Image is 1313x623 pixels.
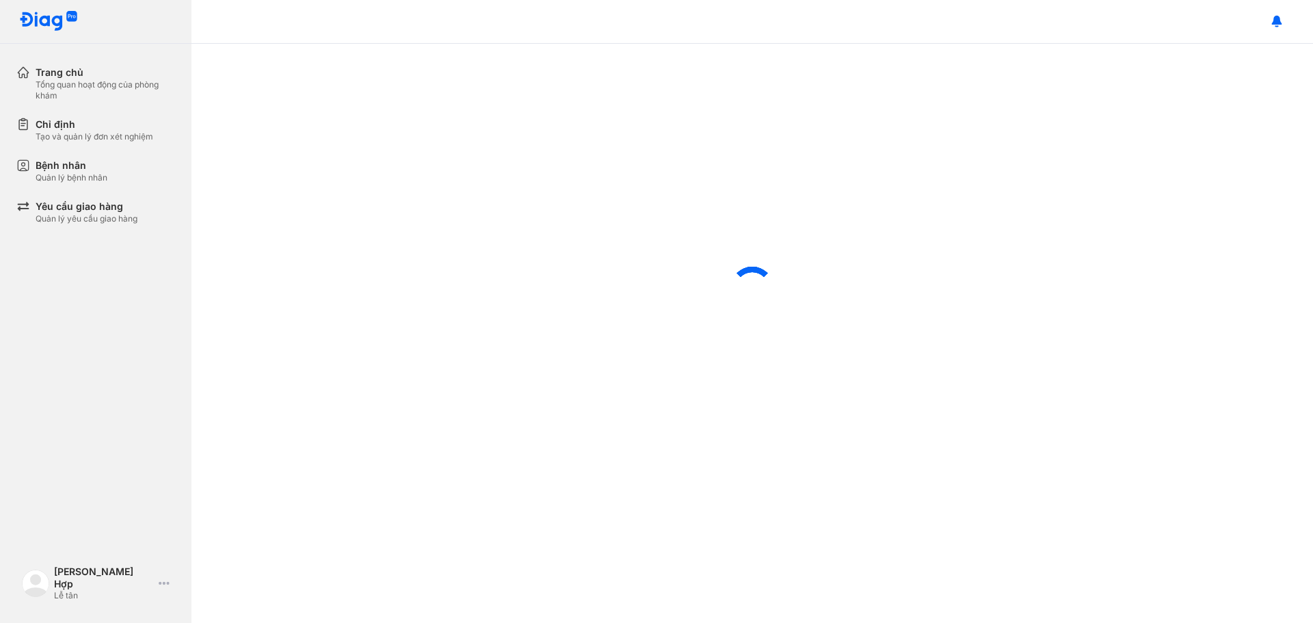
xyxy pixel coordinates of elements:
[54,590,153,601] div: Lễ tân
[22,570,49,597] img: logo
[19,11,78,32] img: logo
[36,66,175,79] div: Trang chủ
[36,131,153,142] div: Tạo và quản lý đơn xét nghiệm
[36,213,137,224] div: Quản lý yêu cầu giao hàng
[36,172,107,183] div: Quản lý bệnh nhân
[36,118,153,131] div: Chỉ định
[36,79,175,101] div: Tổng quan hoạt động của phòng khám
[36,200,137,213] div: Yêu cầu giao hàng
[54,566,153,590] div: [PERSON_NAME] Hợp
[36,159,107,172] div: Bệnh nhân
